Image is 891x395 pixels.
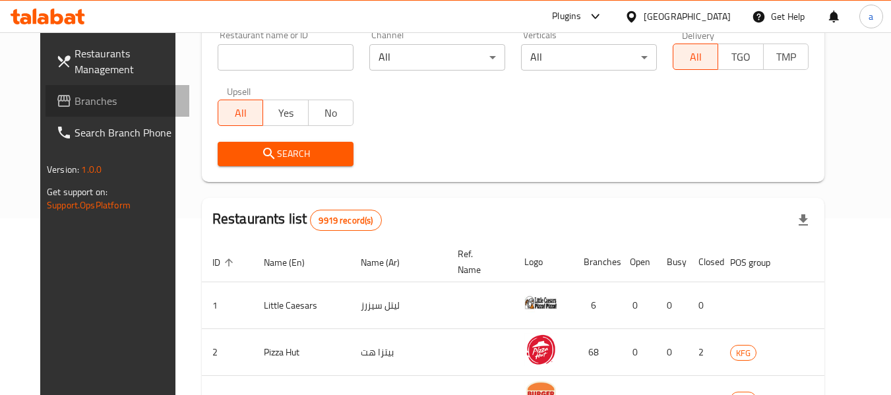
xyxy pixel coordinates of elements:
[369,44,505,71] div: All
[46,38,189,85] a: Restaurants Management
[573,282,619,329] td: 6
[552,9,581,24] div: Plugins
[730,255,787,270] span: POS group
[361,255,417,270] span: Name (Ar)
[314,104,348,123] span: No
[227,86,251,96] label: Upsell
[679,47,713,67] span: All
[310,210,381,231] div: Total records count
[521,44,657,71] div: All
[723,47,758,67] span: TGO
[524,333,557,366] img: Pizza Hut
[81,161,102,178] span: 1.0.0
[253,282,350,329] td: Little Caesars
[212,209,382,231] h2: Restaurants list
[787,204,819,236] div: Export file
[218,100,263,126] button: All
[224,104,258,123] span: All
[682,30,715,40] label: Delivery
[573,329,619,376] td: 68
[268,104,303,123] span: Yes
[644,9,731,24] div: [GEOGRAPHIC_DATA]
[253,329,350,376] td: Pizza Hut
[573,242,619,282] th: Branches
[308,100,353,126] button: No
[656,329,688,376] td: 0
[718,44,763,70] button: TGO
[619,329,656,376] td: 0
[47,197,131,214] a: Support.OpsPlatform
[688,242,720,282] th: Closed
[688,329,720,376] td: 2
[688,282,720,329] td: 0
[202,282,253,329] td: 1
[46,85,189,117] a: Branches
[350,282,447,329] td: ليتل سيزرز
[264,255,322,270] span: Name (En)
[311,214,381,227] span: 9919 record(s)
[673,44,718,70] button: All
[218,142,353,166] button: Search
[228,146,343,162] span: Search
[731,346,756,361] span: KFG
[656,242,688,282] th: Busy
[46,117,189,148] a: Search Branch Phone
[218,44,353,71] input: Search for restaurant name or ID..
[769,47,803,67] span: TMP
[47,183,108,200] span: Get support on:
[619,242,656,282] th: Open
[47,161,79,178] span: Version:
[262,100,308,126] button: Yes
[212,255,237,270] span: ID
[656,282,688,329] td: 0
[619,282,656,329] td: 0
[350,329,447,376] td: بيتزا هت
[763,44,809,70] button: TMP
[75,93,179,109] span: Branches
[514,242,573,282] th: Logo
[75,125,179,140] span: Search Branch Phone
[524,286,557,319] img: Little Caesars
[75,46,179,77] span: Restaurants Management
[458,246,498,278] span: Ref. Name
[869,9,873,24] span: a
[202,329,253,376] td: 2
